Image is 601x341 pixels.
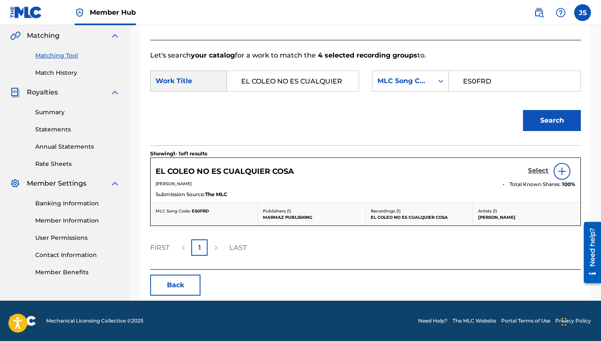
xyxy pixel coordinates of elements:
a: Privacy Policy [555,317,591,325]
iframe: Resource Center [578,218,601,286]
div: Arrastrar [562,309,567,334]
span: 100 % [562,181,575,188]
span: Member Settings [27,178,86,189]
p: LAST [229,243,247,253]
div: MLC Song Code [377,76,428,86]
span: [PERSON_NAME] [156,181,192,186]
img: Matching [10,31,21,41]
span: Total Known Shares: [510,181,562,188]
span: The MLC [205,191,227,198]
span: Matching [27,31,60,41]
a: Member Information [35,216,120,225]
a: Member Benefits [35,268,120,277]
p: MARMAZ PUBLISHING [263,214,360,220]
span: Member Hub [90,8,136,17]
strong: 4 selected recording groups [316,51,417,59]
p: Publishers ( 1 ) [263,208,360,214]
a: Portal Terms of Use [501,317,550,325]
p: 1 [198,243,201,253]
a: User Permissions [35,233,120,242]
p: Artists ( 1 ) [478,208,575,214]
img: logo [10,316,36,326]
img: Top Rightsholder [75,8,85,18]
img: search [534,8,544,18]
span: MLC Song Code: [156,208,190,214]
a: Contact Information [35,251,120,260]
a: Rate Sheets [35,160,120,168]
span: ES0FRD [192,208,209,214]
a: Matching Tool [35,51,120,60]
strong: your catalog [191,51,235,59]
iframe: Chat Widget [559,301,601,341]
p: FIRST [150,243,169,253]
p: Let's search for a work to match the to. [150,50,581,60]
button: Search [523,110,581,131]
span: Mechanical Licensing Collective © 2025 [46,317,143,325]
img: MLC Logo [10,6,42,18]
h5: EL COLEO NO ES CUALQUIER COSA [156,167,294,176]
p: [PERSON_NAME] [478,214,575,220]
a: Public Search [531,4,547,21]
span: Royalties [27,87,58,97]
a: Statements [35,125,120,134]
img: help [556,8,566,18]
p: Recordings ( 1 ) [371,208,468,214]
p: EL COLEO NO ES CUALQUIER COSA [371,214,468,220]
div: User Menu [574,4,591,21]
img: expand [110,31,120,41]
img: expand [110,87,120,97]
button: Back [150,275,200,296]
h5: Select [528,167,549,175]
img: Member Settings [10,178,20,189]
div: Widget de chat [559,301,601,341]
span: Submission Source: [156,191,205,198]
a: Need Help? [418,317,447,325]
a: Annual Statements [35,142,120,151]
a: Match History [35,68,120,77]
div: Help [552,4,569,21]
a: The MLC Website [453,317,496,325]
form: Search Form [150,60,581,145]
a: Summary [35,108,120,117]
img: info [557,166,567,176]
img: Royalties [10,87,20,97]
p: Showing 1 - 1 of 1 results [150,150,207,157]
a: Banking Information [35,199,120,208]
img: expand [110,178,120,189]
